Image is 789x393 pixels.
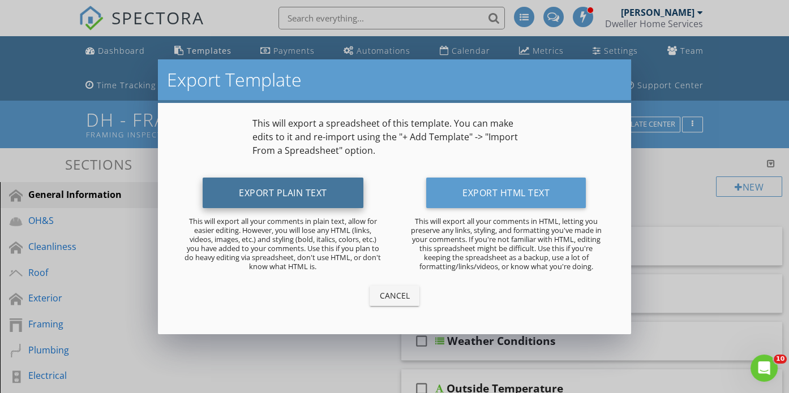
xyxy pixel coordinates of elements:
[774,355,787,364] span: 10
[167,68,622,91] h2: Export Template
[183,217,383,271] p: This will export all your comments in plain text, allow for easier editing. However, you will los...
[203,190,363,202] a: Export Plain Text
[751,355,778,382] iframe: Intercom live chat
[252,116,537,157] p: This will export a spreadsheet of this template. You can make edits to it and re-import using the...
[426,190,586,202] a: Export HTML Text
[203,178,363,208] button: Export Plain Text
[426,178,586,208] button: Export HTML Text
[379,290,410,301] div: Cancel
[406,217,606,271] p: This will export all your comments in HTML, letting you preserve any links, styling, and formatti...
[370,286,419,306] button: Cancel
